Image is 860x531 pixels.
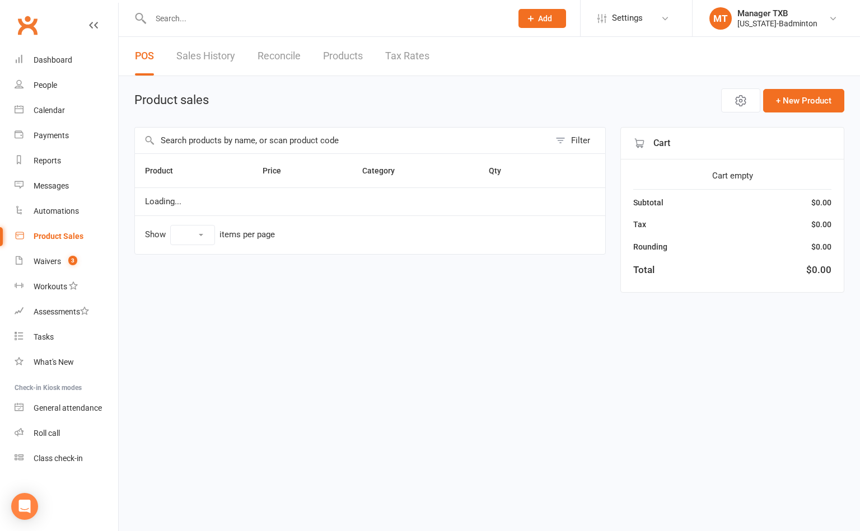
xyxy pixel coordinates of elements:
[34,332,54,341] div: Tasks
[737,18,817,29] div: [US_STATE]-Badminton
[633,196,663,209] div: Subtotal
[34,358,74,366] div: What's New
[323,37,363,76] a: Products
[763,89,844,112] button: + New Product
[135,128,550,153] input: Search products by name, or scan product code
[15,249,118,274] a: Waivers 3
[15,274,118,299] a: Workouts
[15,73,118,98] a: People
[34,429,60,438] div: Roll call
[15,173,118,199] a: Messages
[633,262,655,278] div: Total
[385,37,429,76] a: Tax Rates
[15,199,118,224] a: Automations
[811,241,831,253] div: $0.00
[34,131,69,140] div: Payments
[806,262,831,278] div: $0.00
[34,206,79,215] div: Automations
[258,37,301,76] a: Reconcile
[34,55,72,64] div: Dashboard
[13,11,41,39] a: Clubworx
[633,169,831,182] div: Cart empty
[145,164,185,177] button: Product
[145,225,275,245] div: Show
[15,299,118,325] a: Assessments
[15,421,118,446] a: Roll call
[263,166,293,175] span: Price
[34,106,65,115] div: Calendar
[538,14,552,23] span: Add
[135,187,605,215] td: Loading...
[362,164,407,177] button: Category
[737,8,817,18] div: Manager TXB
[709,7,732,30] div: MT
[15,325,118,350] a: Tasks
[362,166,407,175] span: Category
[15,350,118,375] a: What's New
[550,128,605,153] button: Filter
[34,257,61,266] div: Waivers
[34,307,89,316] div: Assessments
[633,218,646,231] div: Tax
[15,148,118,173] a: Reports
[489,164,513,177] button: Qty
[34,181,69,190] div: Messages
[15,98,118,123] a: Calendar
[15,446,118,471] a: Class kiosk mode
[147,11,504,26] input: Search...
[176,37,235,76] a: Sales History
[34,81,57,90] div: People
[15,396,118,421] a: General attendance kiosk mode
[612,6,643,31] span: Settings
[489,166,513,175] span: Qty
[811,196,831,209] div: $0.00
[219,230,275,239] div: items per page
[571,134,590,147] div: Filter
[15,48,118,73] a: Dashboard
[34,403,102,412] div: General attendance
[15,123,118,148] a: Payments
[518,9,566,28] button: Add
[15,224,118,249] a: Product Sales
[34,282,67,291] div: Workouts
[34,232,83,241] div: Product Sales
[134,93,209,107] h1: Product sales
[11,493,38,520] div: Open Intercom Messenger
[633,241,667,253] div: Rounding
[145,166,185,175] span: Product
[68,256,77,265] span: 3
[811,218,831,231] div: $0.00
[34,156,61,165] div: Reports
[263,164,293,177] button: Price
[621,128,844,159] div: Cart
[34,454,83,463] div: Class check-in
[135,37,154,76] a: POS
